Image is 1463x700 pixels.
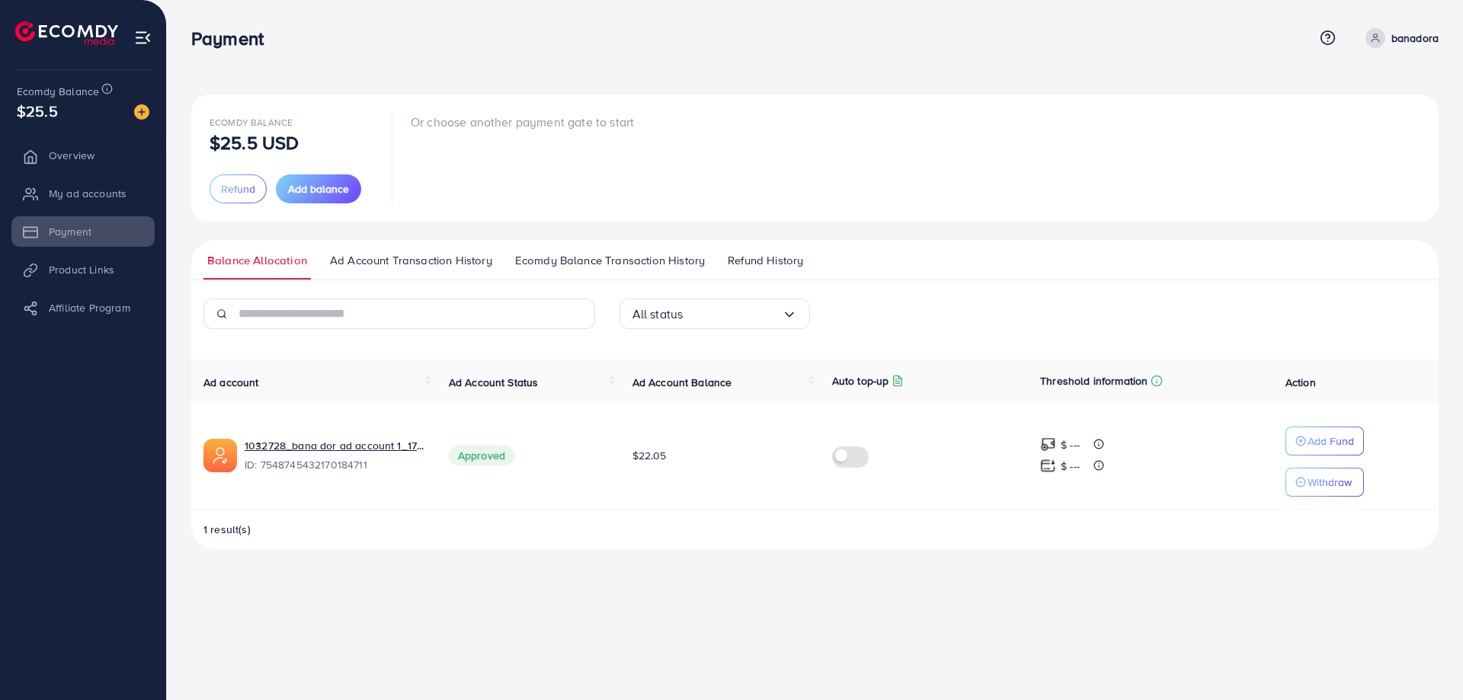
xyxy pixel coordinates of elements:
p: Withdraw [1308,473,1352,491]
a: 1032728_bana dor ad account 1_1757579407255 [245,438,424,453]
h3: Payment [191,27,276,50]
div: Search for option [619,299,810,329]
span: Ad Account Transaction History [330,252,492,269]
button: Refund [210,174,267,203]
p: $ --- [1061,436,1080,454]
button: Add Fund [1285,427,1364,455]
span: Refund History [728,252,803,269]
img: menu [134,29,152,46]
p: $25.5 USD [210,133,299,152]
div: <span class='underline'>1032728_bana dor ad account 1_1757579407255</span></br>7548745432170184711 [245,438,424,473]
span: Action [1285,375,1316,390]
a: banadora [1359,28,1439,48]
img: top-up amount [1040,458,1056,474]
span: Approved [449,446,514,465]
span: 1 result(s) [203,522,251,537]
span: Ad Account Status [449,375,539,390]
button: Withdraw [1285,468,1364,497]
span: Ecomdy Balance [210,116,293,129]
span: All status [632,302,683,326]
input: Search for option [683,302,781,326]
span: Balance Allocation [207,252,307,269]
p: Or choose another payment gate to start [411,113,634,131]
p: Add Fund [1308,432,1354,450]
span: $22.05 [632,448,667,463]
span: $25.5 [17,100,58,122]
span: Ecomdy Balance [17,84,99,99]
img: ic-ads-acc.e4c84228.svg [203,439,237,472]
img: logo [15,21,118,45]
span: Ad Account Balance [632,375,732,390]
p: $ --- [1061,457,1080,475]
button: Add balance [276,174,361,203]
span: Add balance [288,181,349,197]
img: top-up amount [1040,436,1056,452]
p: Auto top-up [832,372,889,390]
p: banadora [1391,29,1439,47]
p: Threshold information [1040,372,1148,390]
img: image [134,104,149,120]
span: ID: 7548745432170184711 [245,457,424,472]
span: Ad account [203,375,259,390]
span: Ecomdy Balance Transaction History [515,252,705,269]
span: Refund [221,181,255,197]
